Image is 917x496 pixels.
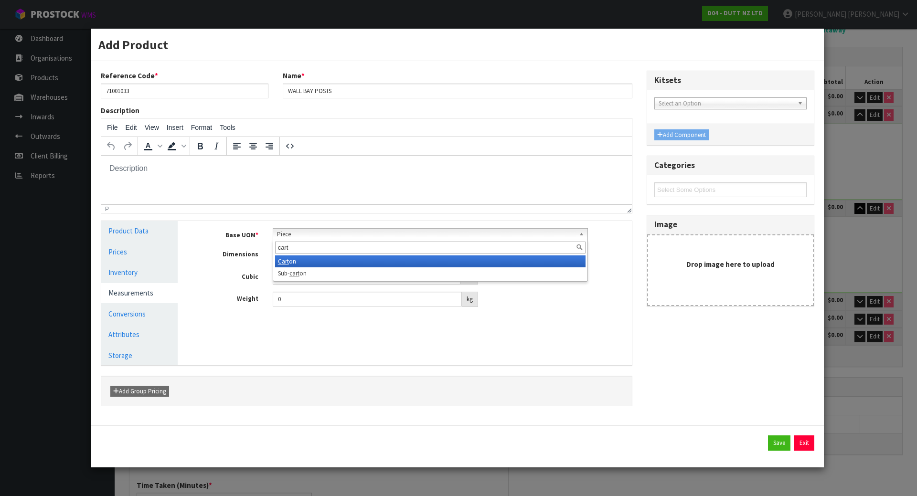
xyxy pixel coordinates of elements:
[103,138,119,154] button: Undo
[107,124,118,131] span: File
[229,138,245,154] button: Align left
[261,138,277,154] button: Align right
[101,156,632,204] iframe: Rich Text Area. Press ALT-0 for help.
[208,138,224,154] button: Italic
[245,138,261,154] button: Align center
[273,292,462,306] input: Weight
[654,161,807,170] h3: Categories
[191,124,212,131] span: Format
[192,247,265,259] label: Dimensions
[794,435,814,451] button: Exit
[192,270,265,282] label: Cubic
[278,257,289,265] em: Cart
[686,260,775,269] strong: Drop image here to upload
[220,124,235,131] span: Tools
[462,292,478,307] div: kg
[275,255,586,267] li: on
[654,76,807,85] h3: Kitsets
[167,124,183,131] span: Insert
[659,98,794,109] span: Select an Option
[275,267,586,279] li: Sub- on
[283,84,632,98] input: Name
[140,138,164,154] div: Text color
[277,229,576,240] span: Piece
[101,283,178,303] a: Measurements
[110,386,169,397] button: Add Group Pricing
[145,124,159,131] span: View
[192,138,208,154] button: Bold
[126,124,137,131] span: Edit
[119,138,136,154] button: Redo
[101,346,178,365] a: Storage
[164,138,188,154] div: Background color
[101,242,178,262] a: Prices
[289,269,299,277] em: cart
[768,435,790,451] button: Save
[192,228,265,240] label: Base UOM
[98,36,817,53] h3: Add Product
[624,205,632,213] div: Resize
[101,263,178,282] a: Inventory
[282,138,298,154] button: Source code
[654,129,709,141] button: Add Component
[101,304,178,324] a: Conversions
[283,71,305,81] label: Name
[101,71,158,81] label: Reference Code
[654,220,807,229] h3: Image
[192,292,265,304] label: Weight
[101,325,178,344] a: Attributes
[101,84,268,98] input: Reference Code
[101,106,139,116] label: Description
[105,206,109,212] div: p
[101,221,178,241] a: Product Data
